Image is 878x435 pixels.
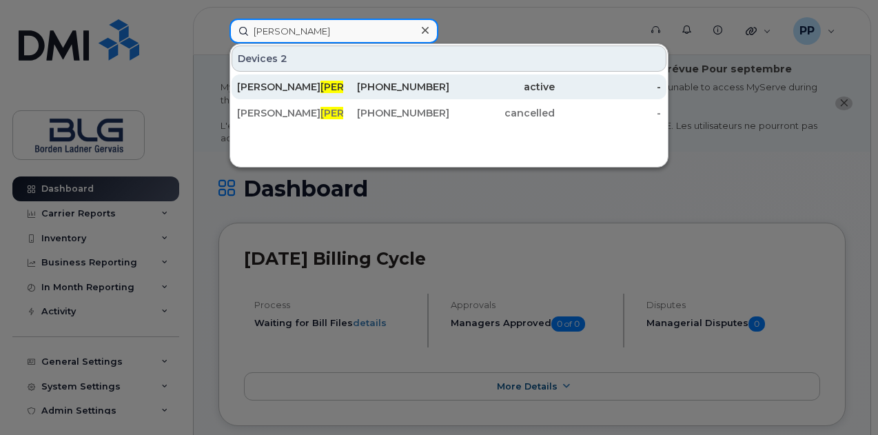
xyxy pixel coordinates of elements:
[232,101,666,125] a: [PERSON_NAME][PERSON_NAME][PHONE_NUMBER]cancelled-
[232,45,666,72] div: Devices
[237,80,343,94] div: [PERSON_NAME]
[343,80,449,94] div: [PHONE_NUMBER]
[555,80,661,94] div: -
[320,107,404,119] span: [PERSON_NAME]
[237,106,343,120] div: [PERSON_NAME]
[555,106,661,120] div: -
[280,52,287,65] span: 2
[449,80,555,94] div: active
[449,106,555,120] div: cancelled
[320,81,404,93] span: [PERSON_NAME]
[343,106,449,120] div: [PHONE_NUMBER]
[232,74,666,99] a: [PERSON_NAME][PERSON_NAME][PHONE_NUMBER]active-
